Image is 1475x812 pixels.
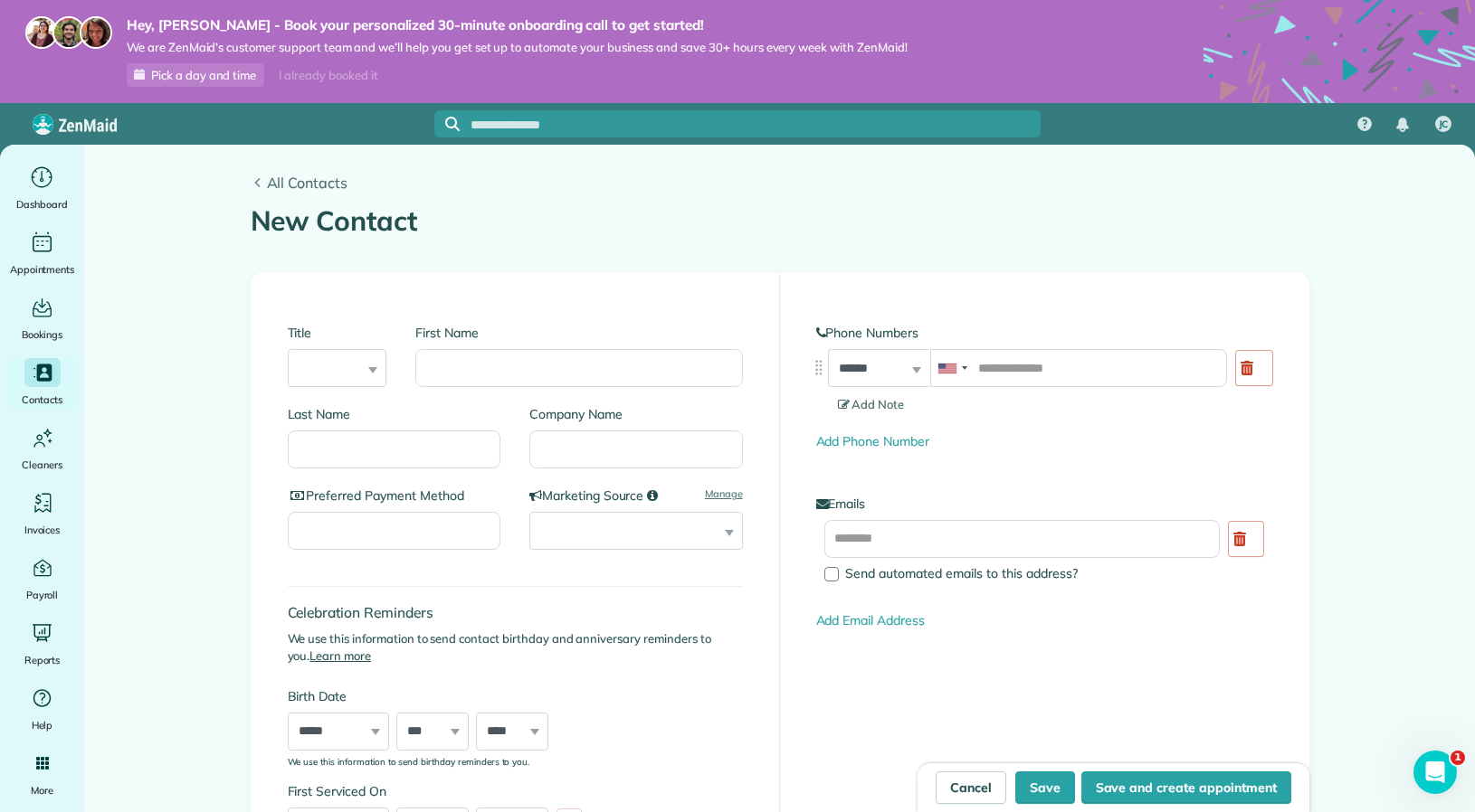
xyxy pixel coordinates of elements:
sub: We use this information to send birthday reminders to you. [288,756,530,767]
label: Birth Date [288,687,591,705]
a: Cancel [936,771,1006,804]
label: Company Name [529,405,743,423]
span: All Contacts [267,172,1309,194]
span: More [31,781,53,799]
iframe: Intercom live chat [1413,751,1457,794]
a: Bookings [7,293,77,344]
span: JC [1439,118,1449,132]
span: Help [32,716,53,734]
p: We use this information to send contact birthday and anniversary reminders to you. [288,630,743,666]
img: drag_indicator-119b368615184ecde3eda3c64c821f6cf29d3e2b97b89ee44bc31753036683e5.png [809,358,828,377]
a: Contacts [7,358,77,409]
span: Appointments [10,260,75,279]
label: Last Name [288,405,501,423]
span: Contacts [22,391,62,409]
h1: New Contact [251,206,1309,236]
label: Phone Numbers [816,324,1272,342]
button: Save [1015,771,1075,804]
a: Manage [705,486,743,502]
img: michelle-19f622bdf1676172e81f8f8fba1fb50e276960ebfe0243fe18214015130c80e4.jpg [80,16,112,49]
strong: Hey, [PERSON_NAME] - Book your personalized 30-minute onboarding call to get started! [127,16,908,34]
label: Marketing Source [529,486,743,505]
a: Add Phone Number [816,433,929,449]
span: Payroll [26,586,59,604]
h4: Celebration Reminders [288,605,743,620]
img: maria-72a9807cf96188c08ef61303f053569d2e2a8a1cde33d635c8a3ac13582a053d.jpg [25,16,58,49]
a: Cleaners [7,423,77,474]
span: Cleaners [22,456,62,474]
img: jorge-587dff0eeaa6aab1f244e6dc62b8924c3b6ad411094392a53c71c6c4a576187d.jpg [52,16,85,49]
div: Notifications [1384,105,1422,145]
span: Add Note [838,397,905,411]
a: Invoices [7,488,77,539]
label: First Serviced On [288,782,591,800]
button: Save and create appointment [1081,771,1291,804]
label: Preferred Payment Method [288,486,501,505]
a: Learn more [309,648,371,663]
span: Bookings [22,326,63,344]
span: Dashboard [16,195,68,213]
a: Help [7,684,77,734]
span: We are ZenMaid’s customer support team and we’ll help you get set up to automate your business an... [127,40,908,55]
div: United States: +1 [931,350,973,386]
label: Title [288,324,387,342]
span: Reports [24,651,61,669]
a: Dashboard [7,163,77,213]
button: Focus search [434,117,460,131]
svg: Focus search [445,117,460,131]
div: I already booked it [268,64,388,87]
a: Payroll [7,553,77,604]
span: Invoices [24,521,61,539]
nav: Main [1343,103,1475,145]
a: Pick a day and time [127,63,264,87]
span: 1 [1451,751,1465,765]
a: Add Email Address [816,612,925,628]
label: First Name [415,324,742,342]
span: Send automated emails to this address? [845,565,1078,581]
label: Emails [816,495,1272,513]
a: Reports [7,618,77,669]
span: Pick a day and time [151,68,256,82]
a: Appointments [7,228,77,279]
a: All Contacts [251,172,1309,194]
